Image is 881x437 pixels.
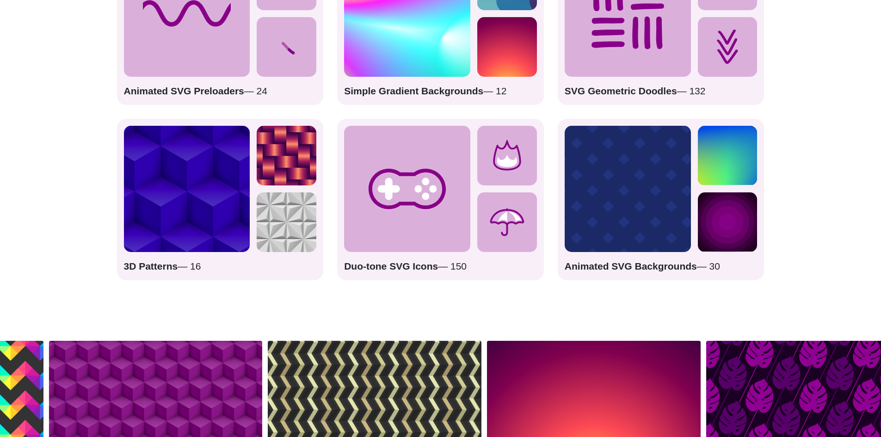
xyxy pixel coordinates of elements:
p: — 12 [344,84,537,98]
p: — 24 [124,84,317,98]
img: blue-stacked-cube-pattern [124,126,250,252]
strong: Duo-tone SVG Icons [344,261,438,271]
strong: Animated SVG Preloaders [124,86,244,96]
strong: 3D Patterns [124,261,178,271]
p: — 132 [565,84,758,98]
img: Triangular 3d panels in a pattern [257,192,316,252]
strong: Animated SVG Backgrounds [565,261,697,271]
img: red shiny ribbon woven into a pattern [257,126,316,185]
img: glowing yellow warming the purple vector sky [477,17,537,77]
p: — 16 [124,259,317,274]
p: — 30 [565,259,758,274]
p: — 150 [344,259,537,274]
strong: SVG Geometric Doodles [565,86,677,96]
strong: Simple Gradient Backgrounds [344,86,483,96]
